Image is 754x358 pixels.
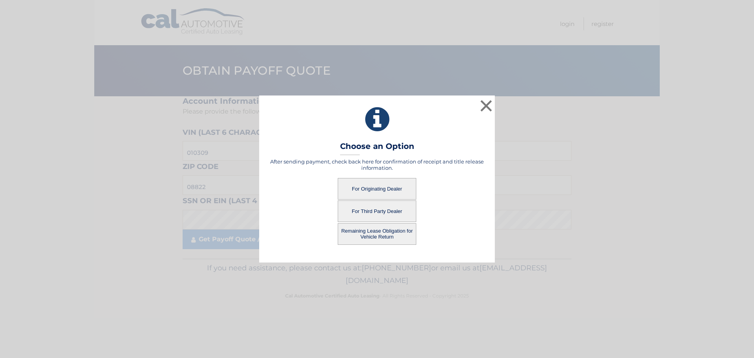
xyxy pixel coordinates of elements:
button: For Originating Dealer [338,178,416,200]
h3: Choose an Option [340,141,414,155]
h5: After sending payment, check back here for confirmation of receipt and title release information. [269,158,485,171]
button: For Third Party Dealer [338,200,416,222]
button: × [478,98,494,114]
button: Remaining Lease Obligation for Vehicle Return [338,223,416,245]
